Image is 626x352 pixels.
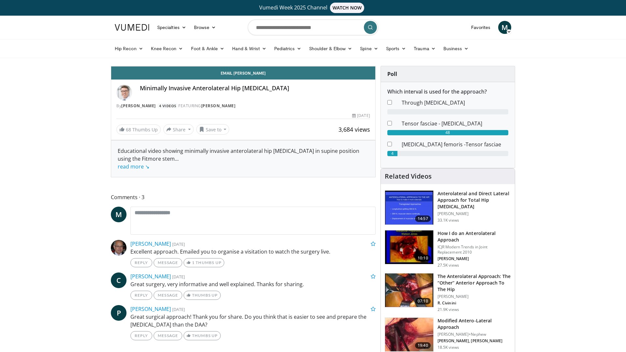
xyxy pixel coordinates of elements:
[438,307,459,312] p: 21.9K views
[111,42,147,55] a: Hip Recon
[410,42,440,55] a: Trauma
[397,140,513,148] dd: [MEDICAL_DATA] femoris -Tensor fasciae
[438,230,511,243] h3: How I do an Anterolateral Approach
[387,70,397,78] strong: Poll
[172,241,185,247] small: [DATE]
[438,338,511,344] p: [PERSON_NAME], [PERSON_NAME]
[196,124,230,135] button: Save to
[130,291,152,300] a: Reply
[140,85,370,92] h4: Minimally Invasive Anterolateral Hip [MEDICAL_DATA]
[111,305,127,321] a: P
[130,258,152,267] a: Reply
[415,215,431,222] span: 14:57
[385,273,511,312] a: 07:10 The Anterolateral Approach: The “Other” Anterior Approach To The Hip [PERSON_NAME] R. Civin...
[498,21,511,34] a: M
[115,24,149,31] img: VuMedi Logo
[438,211,511,216] p: [PERSON_NAME]
[163,124,194,135] button: Share
[385,230,511,268] a: 10:10 How I do an Anterolateral Approach ICJR Modern Trends in Joint Replacement 2010 [PERSON_NAM...
[385,191,433,225] img: 297905_0000_1.png.150x105_q85_crop-smart_upscale.jpg
[397,99,513,107] dd: Through [MEDICAL_DATA]
[111,240,127,256] img: Avatar
[111,193,376,201] span: Comments 3
[130,313,376,329] p: Great surgical approach! Thank you for share. Do you think that is easier to see and prepare the ...
[116,3,510,13] a: Vumedi Week 2025 ChannelWATCH NOW
[438,263,459,268] p: 27.5K views
[385,317,511,352] a: 19:40 Modified Antero-Lateral Approach [PERSON_NAME]+Nephew [PERSON_NAME], [PERSON_NAME] 18.5K views
[153,21,190,34] a: Specialties
[415,255,431,261] span: 10:10
[130,240,171,247] a: [PERSON_NAME]
[438,301,511,306] p: R. Civinini
[111,66,375,80] a: Email [PERSON_NAME]
[147,42,187,55] a: Knee Recon
[387,151,397,156] div: 4
[438,256,511,261] p: [PERSON_NAME]
[116,103,370,109] div: By FEATURING
[172,306,185,312] small: [DATE]
[438,317,511,330] h3: Modified Antero-Lateral Approach
[415,298,431,304] span: 07:10
[387,89,508,95] h6: Which interval is used for the approach?
[118,163,149,170] a: read more ↘
[172,274,185,280] small: [DATE]
[201,103,236,109] a: [PERSON_NAME]
[352,113,370,119] div: [DATE]
[130,331,152,340] a: Reply
[228,42,270,55] a: Hand & Wrist
[184,331,220,340] a: Thumbs Up
[118,147,369,170] div: Educational video showing minimally invasive anterolateral hip [MEDICAL_DATA] in supine position ...
[154,258,182,267] a: Message
[130,305,171,313] a: [PERSON_NAME]
[438,218,459,223] p: 33.1K views
[116,125,161,135] a: 68 Thumbs Up
[184,258,224,267] a: 1 Thumbs Up
[330,3,365,13] span: WATCH NOW
[438,273,511,293] h3: The Anterolateral Approach: The “Other” Anterior Approach To The Hip
[397,120,513,127] dd: Tensor fasciae - [MEDICAL_DATA]
[305,42,356,55] a: Shoulder & Elbow
[415,342,431,349] span: 19:40
[270,42,305,55] a: Pediatrics
[154,291,182,300] a: Message
[385,190,511,225] a: 14:57 Anterolateral and Direct Lateral Approach for Total Hip [MEDICAL_DATA] [PERSON_NAME] 33.1K ...
[385,273,433,307] img: 45b2a279-9aef-4886-b6ed-3c4d0423c06b.150x105_q85_crop-smart_upscale.jpg
[440,42,473,55] a: Business
[111,272,127,288] a: C
[157,103,178,109] a: 4 Videos
[116,85,132,100] img: Avatar
[438,294,511,299] p: [PERSON_NAME]
[130,248,376,256] p: Excellent approach. Emailed you to organise a visitation to watch the surgery live.
[248,20,378,35] input: Search topics, interventions
[126,126,131,133] span: 68
[467,21,494,34] a: Favorites
[184,291,220,300] a: Thumbs Up
[438,332,511,337] p: [PERSON_NAME]+Nephew
[385,172,432,180] h4: Related Videos
[192,260,195,265] span: 1
[187,42,229,55] a: Foot & Ankle
[111,66,375,66] video-js: Video Player
[438,244,511,255] p: ICJR Modern Trends in Joint Replacement 2010
[356,42,382,55] a: Spine
[338,125,370,133] span: 3,684 views
[190,21,220,34] a: Browse
[111,207,127,222] a: M
[382,42,410,55] a: Sports
[130,280,376,288] p: Great surgery, very informative and well explained. Thanks for sharing.
[438,345,459,350] p: 18.5K views
[154,331,182,340] a: Message
[130,273,171,280] a: [PERSON_NAME]
[438,190,511,210] h3: Anterolateral and Direct Lateral Approach for Total Hip [MEDICAL_DATA]
[387,130,508,135] div: 48
[121,103,156,109] a: [PERSON_NAME]
[385,230,433,264] img: 297847_0001_1.png.150x105_q85_crop-smart_upscale.jpg
[385,318,433,352] img: df1c4db8-fa70-4dbe-8176-20e68faa4108.150x105_q85_crop-smart_upscale.jpg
